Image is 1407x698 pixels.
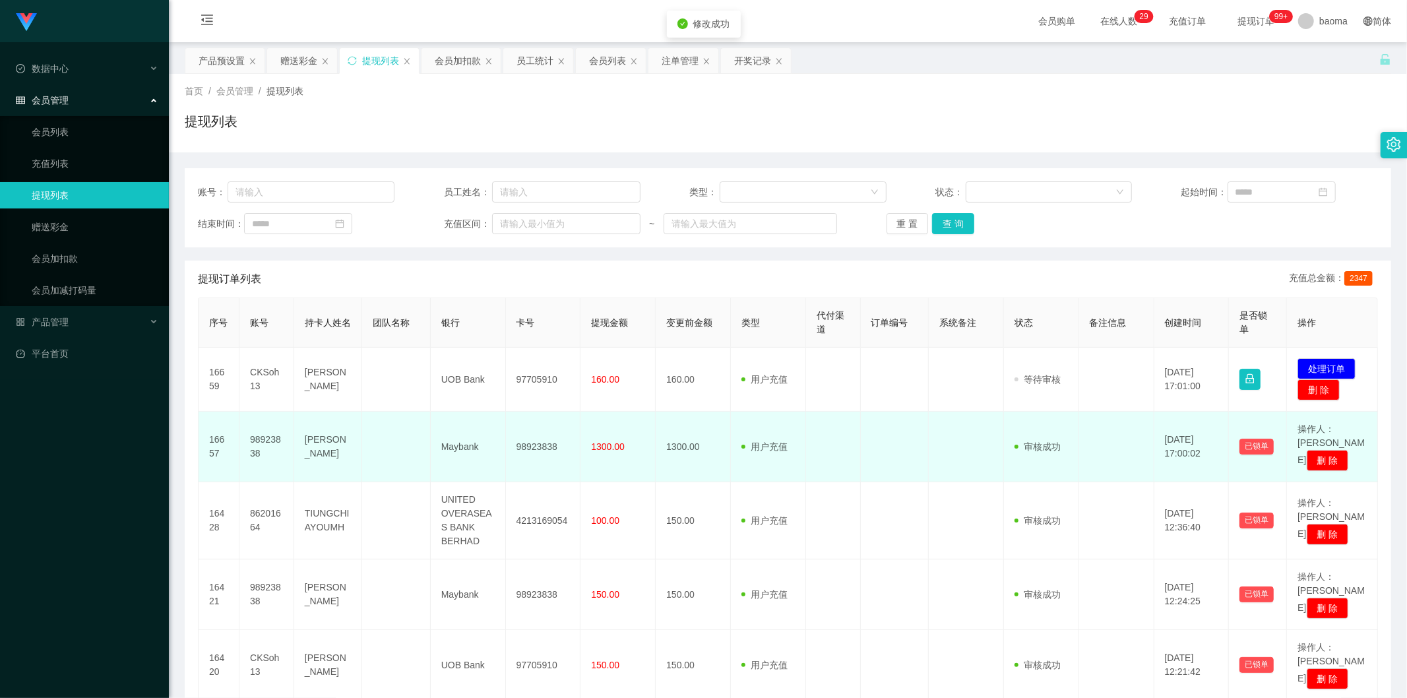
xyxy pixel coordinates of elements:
[1015,317,1033,328] span: 状态
[1165,317,1202,328] span: 创建时间
[662,48,699,73] div: 注单管理
[431,348,506,412] td: UOB Bank
[817,310,844,334] span: 代付渠道
[1090,317,1127,328] span: 备注信息
[741,317,760,328] span: 类型
[199,482,239,559] td: 16428
[1298,317,1316,328] span: 操作
[32,245,158,272] a: 会员加扣款
[444,185,492,199] span: 员工姓名：
[506,482,581,559] td: 4213169054
[259,86,261,96] span: /
[16,317,25,327] i: 图标: appstore-o
[198,271,261,287] span: 提现订单列表
[485,57,493,65] i: 图标: close
[209,317,228,328] span: 序号
[1239,439,1274,455] button: 已锁单
[775,57,783,65] i: 图标: close
[228,181,394,203] input: 请输入
[1144,10,1148,23] p: 9
[1154,348,1230,412] td: [DATE] 17:01:00
[431,559,506,630] td: Maybank
[591,589,619,600] span: 150.00
[32,214,158,240] a: 赠送彩金
[656,559,731,630] td: 150.00
[492,181,641,203] input: 请输入
[16,13,37,32] img: logo.9652507e.png
[348,56,357,65] i: 图标: sync
[1239,657,1274,673] button: 已锁单
[516,317,535,328] span: 卡号
[591,515,619,526] span: 100.00
[16,340,158,367] a: 图标: dashboard平台首页
[335,219,344,228] i: 图标: calendar
[1298,571,1365,614] span: 操作人：[PERSON_NAME]
[1154,482,1230,559] td: [DATE] 12:36:40
[1298,358,1356,379] button: 处理订单
[656,482,731,559] td: 150.00
[32,277,158,303] a: 会员加减打码量
[656,412,731,482] td: 1300.00
[1298,424,1365,466] span: 操作人：[PERSON_NAME]
[630,57,638,65] i: 图标: close
[16,317,69,327] span: 产品管理
[677,18,688,29] i: icon: check-circle
[871,317,908,328] span: 订单编号
[1307,524,1349,545] button: 删 除
[1298,379,1340,400] button: 删 除
[935,185,966,199] span: 状态：
[1239,369,1261,390] button: 图标: lock
[887,213,929,234] button: 重 置
[741,515,788,526] span: 用户充值
[1344,271,1373,286] span: 2347
[1140,10,1144,23] p: 2
[1154,559,1230,630] td: [DATE] 12:24:25
[1181,185,1228,199] span: 起始时间：
[703,57,710,65] i: 图标: close
[185,1,230,43] i: 图标: menu-fold
[1094,16,1144,26] span: 在线人数
[591,317,628,328] span: 提现金额
[294,559,362,630] td: [PERSON_NAME]
[516,48,553,73] div: 员工统计
[1239,587,1274,602] button: 已锁单
[32,119,158,145] a: 会员列表
[1154,412,1230,482] td: [DATE] 17:00:02
[1231,16,1281,26] span: 提现订单
[506,348,581,412] td: 97705910
[266,86,303,96] span: 提现列表
[506,559,581,630] td: 98923838
[1307,668,1349,689] button: 删 除
[199,348,239,412] td: 16659
[441,317,460,328] span: 银行
[1269,10,1293,23] sup: 954
[294,412,362,482] td: [PERSON_NAME]
[1135,10,1154,23] sup: 29
[664,213,837,234] input: 请输入最大值为
[216,86,253,96] span: 会员管理
[666,317,712,328] span: 变更前金额
[492,213,641,234] input: 请输入最小值为
[693,18,730,29] span: 修改成功
[1289,271,1378,287] div: 充值总金额：
[589,48,626,73] div: 会员列表
[16,64,25,73] i: 图标: check-circle-o
[431,412,506,482] td: Maybank
[32,150,158,177] a: 充值列表
[1298,497,1365,540] span: 操作人：[PERSON_NAME]
[250,317,268,328] span: 账号
[32,182,158,208] a: 提现列表
[362,48,399,73] div: 提现列表
[321,57,329,65] i: 图标: close
[444,217,492,231] span: 充值区间：
[403,57,411,65] i: 图标: close
[741,660,788,670] span: 用户充值
[506,412,581,482] td: 98923838
[1116,188,1124,197] i: 图标: down
[932,213,974,234] button: 查 询
[1307,450,1349,471] button: 删 除
[185,111,237,131] h1: 提现列表
[294,482,362,559] td: TIUNGCHIAYOUMH
[198,217,244,231] span: 结束时间：
[1162,16,1212,26] span: 充值订单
